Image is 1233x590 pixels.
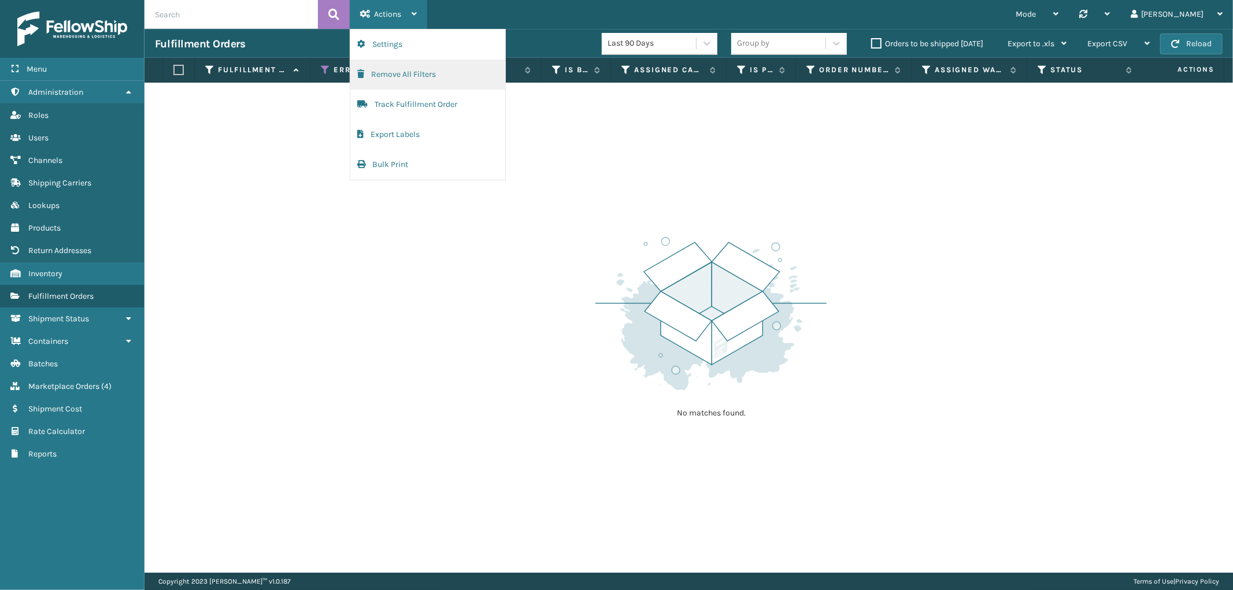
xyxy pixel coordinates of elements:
span: Roles [28,110,49,120]
label: Is Prime [750,65,773,75]
label: Error [334,65,403,75]
span: Shipment Cost [28,404,82,414]
span: Administration [28,87,83,97]
a: Terms of Use [1134,577,1173,585]
span: Fulfillment Orders [28,291,94,301]
a: Privacy Policy [1175,577,1219,585]
button: Bulk Print [350,150,505,180]
button: Track Fulfillment Order [350,90,505,120]
span: Inventory [28,269,62,279]
label: Assigned Carrier Service [634,65,704,75]
label: Is Buy Shipping [565,65,588,75]
span: Export to .xls [1008,39,1054,49]
span: Actions [374,9,401,19]
span: Menu [27,64,47,74]
button: Settings [350,29,505,60]
label: Fulfillment Order Id [218,65,288,75]
label: Orders to be shipped [DATE] [871,39,983,49]
div: Last 90 Days [608,38,697,50]
span: Users [28,133,49,143]
p: Copyright 2023 [PERSON_NAME]™ v 1.0.187 [158,573,291,590]
span: ( 4 ) [101,381,112,391]
span: Containers [28,336,68,346]
span: Shipment Status [28,314,89,324]
span: Batches [28,359,58,369]
label: Assigned Warehouse [935,65,1005,75]
label: Order Number [819,65,889,75]
span: Reports [28,449,57,459]
span: Channels [28,155,62,165]
span: Marketplace Orders [28,381,99,391]
span: Actions [1141,60,1221,79]
span: Export CSV [1087,39,1127,49]
label: Status [1050,65,1120,75]
button: Export Labels [350,120,505,150]
span: Lookups [28,201,60,210]
h3: Fulfillment Orders [155,37,245,51]
button: Remove All Filters [350,60,505,90]
div: | [1134,573,1219,590]
span: Products [28,223,61,233]
button: Reload [1160,34,1223,54]
div: Group by [737,38,769,50]
span: Shipping Carriers [28,178,91,188]
span: Return Addresses [28,246,91,255]
span: Mode [1016,9,1036,19]
img: logo [17,12,127,46]
span: Rate Calculator [28,426,85,436]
